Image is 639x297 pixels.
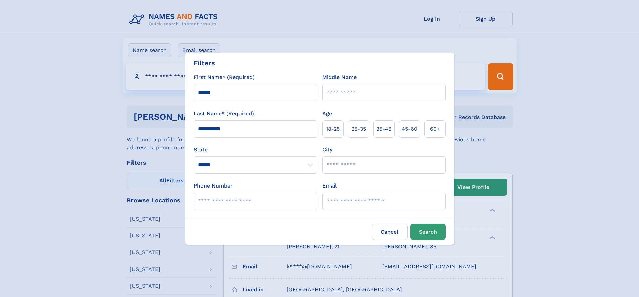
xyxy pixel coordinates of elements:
[194,109,254,118] label: Last Name* (Required)
[402,125,417,133] span: 45‑60
[322,73,357,81] label: Middle Name
[326,125,340,133] span: 18‑25
[194,58,215,68] div: Filters
[322,146,332,154] label: City
[410,224,446,240] button: Search
[194,182,233,190] label: Phone Number
[372,224,408,240] label: Cancel
[322,109,332,118] label: Age
[376,125,391,133] span: 35‑45
[322,182,337,190] label: Email
[351,125,366,133] span: 25‑35
[430,125,440,133] span: 60+
[194,73,255,81] label: First Name* (Required)
[194,146,317,154] label: State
